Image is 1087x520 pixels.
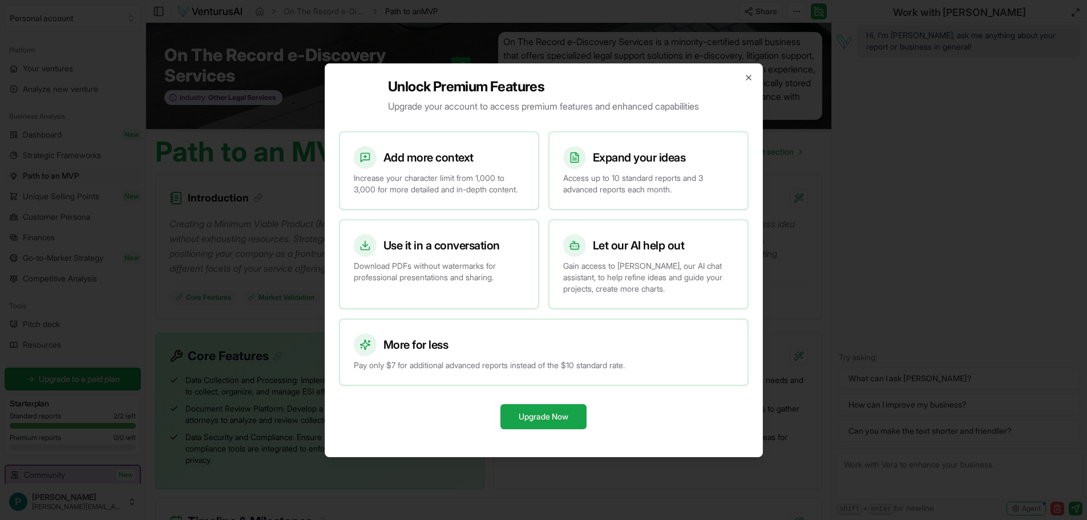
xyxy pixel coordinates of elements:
h2: Unlock Premium Features [388,78,699,96]
h3: Add more context [383,150,474,166]
p: Upgrade your account to access premium features and enhanced capabilities [388,99,699,113]
p: Access up to 10 standard reports and 3 advanced reports each month. [563,172,734,195]
h3: Use it in a conversation [383,237,500,253]
p: Download PDFs without watermarks for professional presentations and sharing. [354,260,524,283]
h3: Let our AI help out [593,237,685,253]
button: Upgrade Now [500,404,587,429]
h3: Expand your ideas [593,150,686,166]
h3: More for less [383,337,448,353]
p: Gain access to [PERSON_NAME], our AI chat assistant, to help refine ideas and guide your projects... [563,260,734,295]
p: Increase your character limit from 1,000 to 3,000 for more detailed and in-depth content. [354,172,524,195]
p: Pay only $7 for additional advanced reports instead of the $10 standard rate. [354,360,734,371]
